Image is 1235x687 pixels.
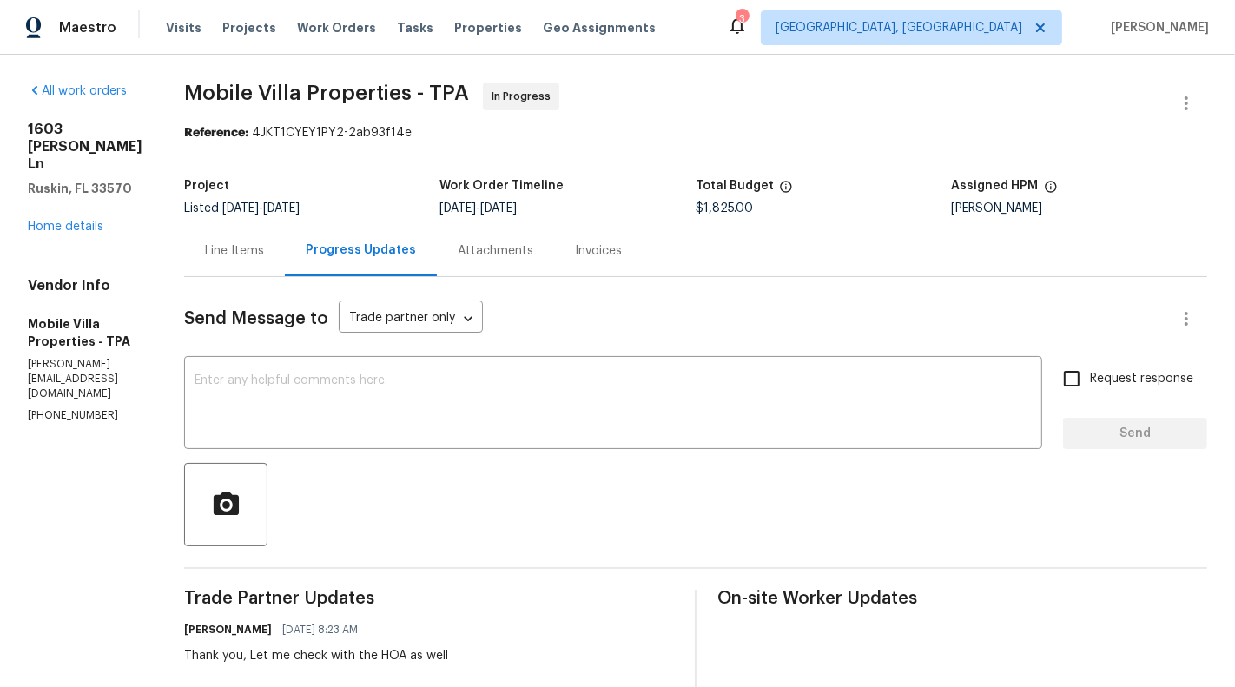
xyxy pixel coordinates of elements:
p: [PHONE_NUMBER] [28,408,142,423]
div: [PERSON_NAME] [952,202,1208,215]
b: Reference: [184,127,248,139]
div: Attachments [458,242,533,260]
span: The hpm assigned to this work order. [1044,180,1058,202]
span: Visits [166,19,201,36]
span: [PERSON_NAME] [1104,19,1209,36]
span: Mobile Villa Properties - TPA [184,83,469,103]
h5: Work Order Timeline [440,180,565,192]
span: Work Orders [297,19,376,36]
div: 3 [736,10,748,28]
div: Line Items [205,242,264,260]
h5: Assigned HPM [952,180,1039,192]
h2: 1603 [PERSON_NAME] Ln [28,121,142,173]
h6: [PERSON_NAME] [184,621,272,638]
h5: Mobile Villa Properties - TPA [28,315,142,350]
div: Progress Updates [306,241,416,259]
h5: Ruskin, FL 33570 [28,180,142,197]
h4: Vendor Info [28,277,142,294]
span: Send Message to [184,310,328,327]
span: [DATE] 8:23 AM [282,621,358,638]
span: The total cost of line items that have been proposed by Opendoor. This sum includes line items th... [779,180,793,202]
span: Geo Assignments [543,19,656,36]
span: $1,825.00 [696,202,753,215]
span: Listed [184,202,300,215]
span: Request response [1090,370,1193,388]
span: In Progress [492,88,558,105]
span: - [222,202,300,215]
h5: Total Budget [696,180,774,192]
span: Trade Partner Updates [184,590,674,607]
div: Trade partner only [339,305,483,334]
h5: Project [184,180,229,192]
a: Home details [28,221,103,233]
p: [PERSON_NAME][EMAIL_ADDRESS][DOMAIN_NAME] [28,357,142,401]
a: All work orders [28,85,127,97]
span: [DATE] [222,202,259,215]
span: [DATE] [263,202,300,215]
span: Properties [454,19,522,36]
span: Tasks [397,22,433,34]
div: 4JKT1CYEY1PY2-2ab93f14e [184,124,1207,142]
div: Invoices [575,242,622,260]
span: [DATE] [440,202,477,215]
span: Maestro [59,19,116,36]
span: On-site Worker Updates [717,590,1207,607]
span: Projects [222,19,276,36]
span: - [440,202,518,215]
span: [DATE] [481,202,518,215]
div: Thank you, Let me check with the HOA as well [184,647,448,664]
span: [GEOGRAPHIC_DATA], [GEOGRAPHIC_DATA] [776,19,1022,36]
